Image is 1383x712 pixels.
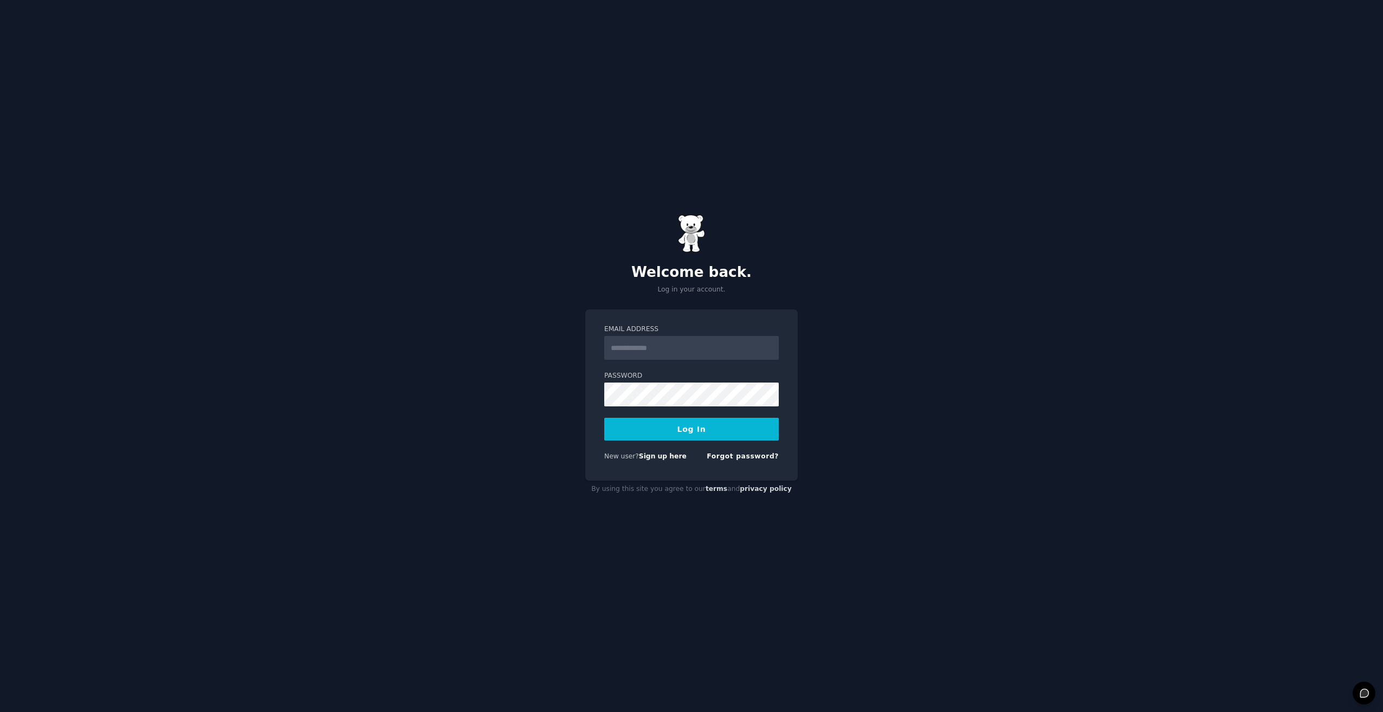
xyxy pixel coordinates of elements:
[585,285,798,295] p: Log in your account.
[706,485,727,493] a: terms
[585,481,798,498] div: By using this site you agree to our and
[604,325,779,334] label: Email Address
[604,371,779,381] label: Password
[604,418,779,441] button: Log In
[604,452,639,460] span: New user?
[740,485,792,493] a: privacy policy
[707,452,779,460] a: Forgot password?
[639,452,687,460] a: Sign up here
[585,264,798,281] h2: Welcome back.
[678,215,705,253] img: Gummy Bear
